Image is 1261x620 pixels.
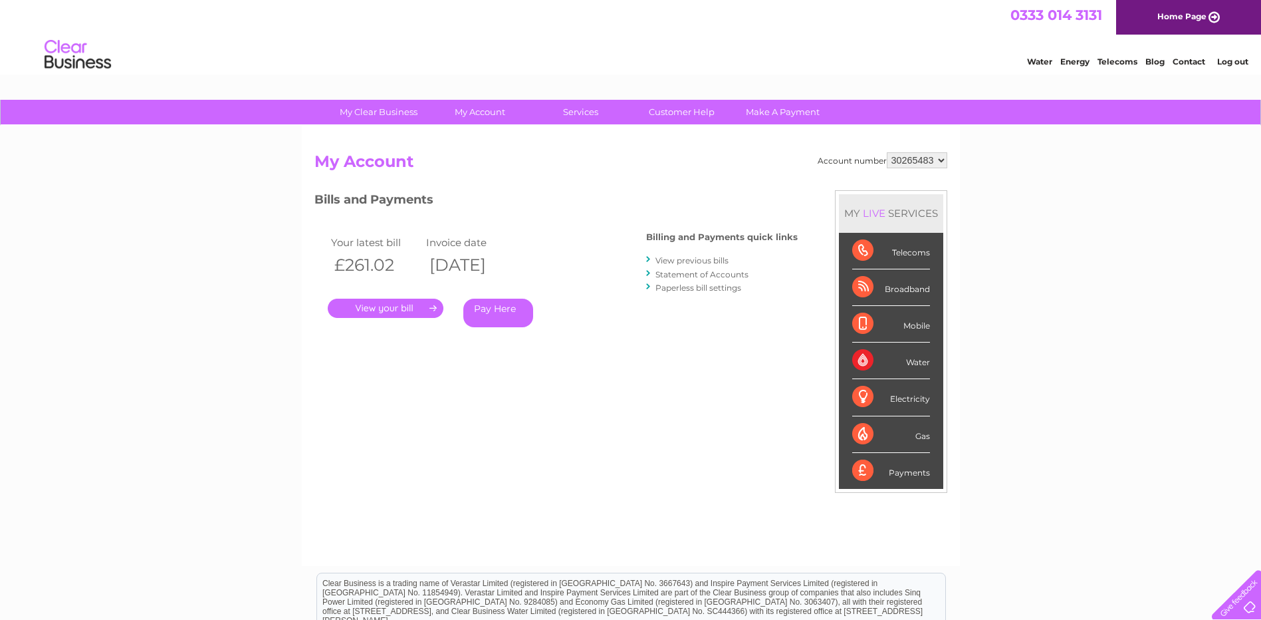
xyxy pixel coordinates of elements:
[852,233,930,269] div: Telecoms
[317,7,945,65] div: Clear Business is a trading name of Verastar Limited (registered in [GEOGRAPHIC_DATA] No. 3667643...
[655,269,748,279] a: Statement of Accounts
[839,194,943,232] div: MY SERVICES
[852,343,930,379] div: Water
[44,35,112,75] img: logo.png
[526,100,635,124] a: Services
[852,269,930,306] div: Broadband
[818,152,947,168] div: Account number
[852,416,930,453] div: Gas
[655,283,741,293] a: Paperless bill settings
[1145,57,1165,67] a: Blog
[627,100,737,124] a: Customer Help
[860,207,888,220] div: LIVE
[852,453,930,489] div: Payments
[1027,57,1052,67] a: Water
[852,306,930,343] div: Mobile
[314,190,798,214] h3: Bills and Payments
[655,255,729,265] a: View previous bills
[1097,57,1137,67] a: Telecoms
[328,299,443,318] a: .
[728,100,838,124] a: Make A Payment
[646,232,798,242] h4: Billing and Payments quick links
[1173,57,1205,67] a: Contact
[328,251,423,279] th: £261.02
[314,152,947,178] h2: My Account
[463,299,533,327] a: Pay Here
[1010,7,1102,23] a: 0333 014 3131
[1217,57,1248,67] a: Log out
[1060,57,1089,67] a: Energy
[852,379,930,416] div: Electricity
[425,100,534,124] a: My Account
[423,251,518,279] th: [DATE]
[423,233,518,251] td: Invoice date
[324,100,433,124] a: My Clear Business
[328,233,423,251] td: Your latest bill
